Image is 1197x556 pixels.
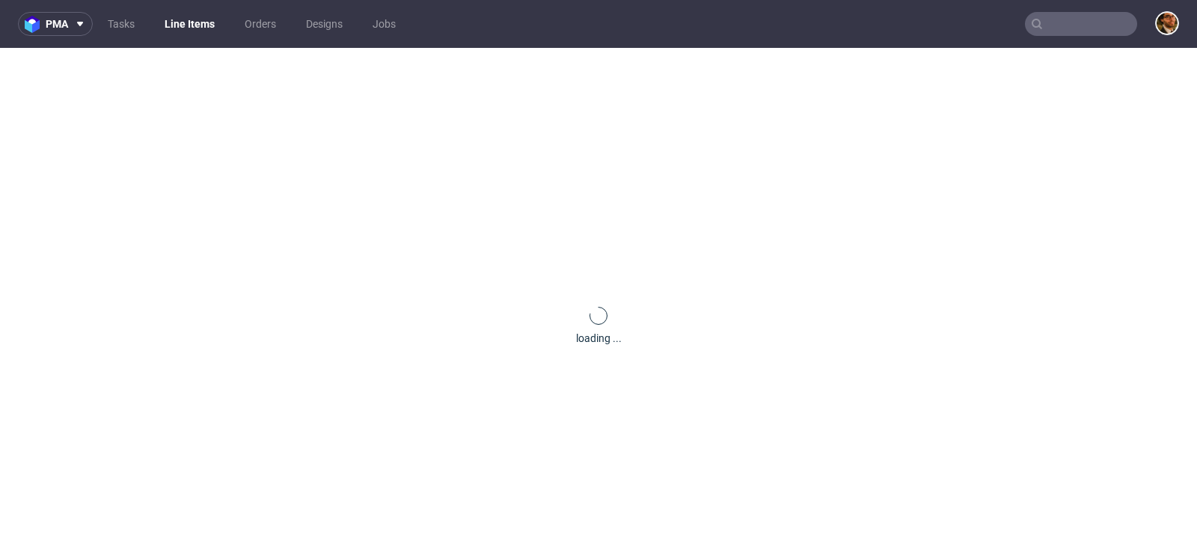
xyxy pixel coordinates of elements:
[576,331,622,346] div: loading ...
[46,19,68,29] span: pma
[156,12,224,36] a: Line Items
[18,12,93,36] button: pma
[297,12,352,36] a: Designs
[364,12,405,36] a: Jobs
[236,12,285,36] a: Orders
[25,16,46,33] img: logo
[99,12,144,36] a: Tasks
[1157,13,1178,34] img: Matteo Corsico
